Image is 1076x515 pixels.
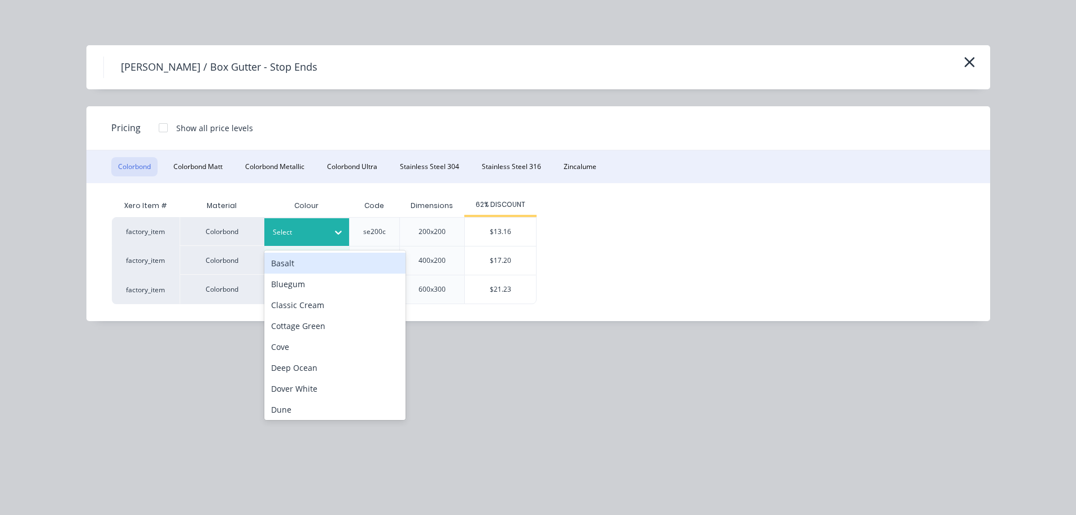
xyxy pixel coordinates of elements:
div: $21.23 [465,275,536,304]
div: Colorbond [180,246,264,275]
div: Basalt [264,253,406,274]
div: Code [355,192,393,220]
div: 400x200 [419,256,446,266]
div: Cove [264,336,406,357]
div: Dimensions [402,192,462,220]
div: Colour [264,194,349,217]
div: Cottage Green [264,315,406,336]
button: Colorbond [111,157,158,176]
button: Colorbond Matt [167,157,229,176]
div: $13.16 [465,218,536,246]
div: 600x300 [419,284,446,295]
span: Pricing [111,121,141,135]
div: Material [180,194,264,217]
div: 62% DISCOUNT [464,200,537,210]
button: Colorbond Ultra [320,157,384,176]
div: Deep Ocean [264,357,406,378]
div: Dune [264,399,406,420]
button: Stainless Steel 316 [475,157,548,176]
h4: [PERSON_NAME] / Box Gutter - Stop Ends [103,57,334,78]
div: Dover White [264,378,406,399]
div: factory_item [112,217,180,246]
button: Stainless Steel 304 [393,157,466,176]
div: factory_item [112,246,180,275]
div: Bluegum [264,274,406,295]
button: Colorbond Metallic [238,157,311,176]
div: Colorbond [180,275,264,304]
div: $17.20 [465,246,536,275]
div: Xero Item # [112,194,180,217]
div: factory_item [112,275,180,304]
div: Colorbond [180,217,264,246]
div: 200x200 [419,227,446,237]
div: Show all price levels [176,122,253,134]
button: Zincalume [557,157,603,176]
div: se200c [363,227,386,237]
div: Classic Cream [264,295,406,315]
